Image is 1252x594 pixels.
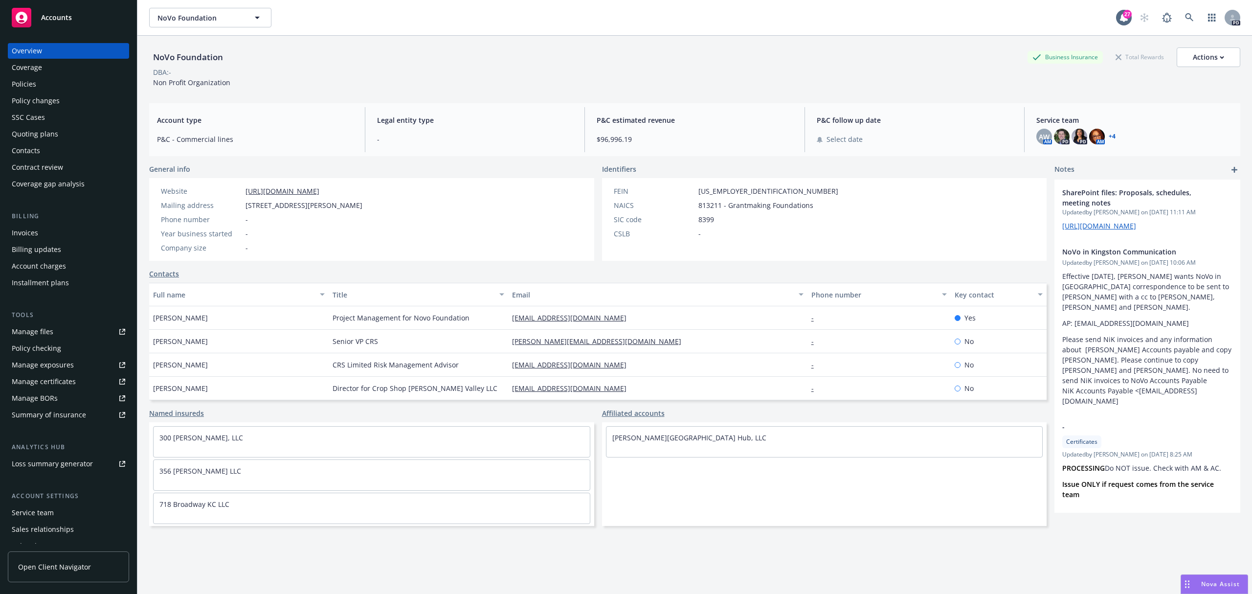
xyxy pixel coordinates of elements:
span: NoVo Foundation [157,13,242,23]
a: Named insureds [149,408,204,418]
button: Title [329,283,508,306]
button: Actions [1177,47,1240,67]
span: Updated by [PERSON_NAME] on [DATE] 10:06 AM [1062,258,1232,267]
img: photo [1054,129,1070,144]
div: Total Rewards [1111,51,1169,63]
div: Related accounts [12,538,68,554]
div: Contract review [12,160,63,175]
a: Manage exposures [8,357,129,373]
span: P&C estimated revenue [597,115,793,125]
div: Mailing address [161,200,242,210]
div: Invoices [12,225,38,241]
a: Affiliated accounts [602,408,665,418]
span: Yes [964,313,976,323]
div: FEIN [614,186,694,196]
a: Account charges [8,258,129,274]
a: Policy changes [8,93,129,109]
div: Billing updates [12,242,61,257]
span: P&C - Commercial lines [157,134,353,144]
div: Business Insurance [1028,51,1103,63]
span: Open Client Navigator [18,562,91,572]
button: Full name [149,283,329,306]
img: photo [1072,129,1087,144]
div: Title [333,290,493,300]
div: Coverage gap analysis [12,176,85,192]
span: [PERSON_NAME] [153,336,208,346]
a: Manage files [8,324,129,340]
div: Manage exposures [12,357,74,373]
span: Senior VP CRS [333,336,378,346]
a: Contacts [8,143,129,159]
span: General info [149,164,190,174]
span: Project Management for Novo Foundation [333,313,469,323]
a: Installment plans [8,275,129,291]
button: NoVo Foundation [149,8,271,27]
a: Coverage gap analysis [8,176,129,192]
a: Contacts [149,269,179,279]
span: Certificates [1066,437,1097,446]
div: Manage BORs [12,390,58,406]
p: AP: [EMAIL_ADDRESS][DOMAIN_NAME] [1062,318,1232,328]
span: No [964,383,974,393]
span: 813211 - Grantmaking Foundations [698,200,813,210]
button: Phone number [807,283,951,306]
div: DBA: - [153,67,171,77]
a: Search [1180,8,1199,27]
div: Phone number [161,214,242,225]
a: [EMAIL_ADDRESS][DOMAIN_NAME] [512,360,634,369]
div: Drag to move [1181,575,1193,594]
a: 356 [PERSON_NAME] LLC [159,466,241,476]
a: Accounts [8,4,129,31]
a: 718 Broadway KC LLC [159,500,229,509]
a: - [811,337,822,346]
span: Legal entity type [377,115,573,125]
a: Coverage [8,60,129,75]
button: Key contact [951,283,1047,306]
span: - [246,243,248,253]
a: Billing updates [8,242,129,257]
div: Policy changes [12,93,60,109]
div: Manage files [12,324,53,340]
a: Loss summary generator [8,456,129,472]
span: P&C follow up date [817,115,1013,125]
div: Policies [12,76,36,92]
a: Service team [8,505,129,521]
span: Notes [1054,164,1074,176]
div: SIC code [614,214,694,225]
div: NAICS [614,200,694,210]
div: Sales relationships [12,522,74,537]
a: [URL][DOMAIN_NAME] [246,186,319,196]
p: Please send NiK invoices and any information about [PERSON_NAME] Accounts payable and copy [PERSO... [1062,334,1232,406]
div: Analytics hub [8,442,129,452]
a: Report a Bug [1157,8,1177,27]
div: Loss summary generator [12,456,93,472]
div: Email [512,290,793,300]
a: [PERSON_NAME][EMAIL_ADDRESS][DOMAIN_NAME] [512,337,689,346]
div: SSC Cases [12,110,45,125]
span: [PERSON_NAME] [153,360,208,370]
span: Select date [827,134,863,144]
div: Phone number [811,290,937,300]
div: Manage certificates [12,374,76,389]
div: Account settings [8,491,129,501]
div: CSLB [614,228,694,239]
a: Invoices [8,225,129,241]
span: 8399 [698,214,714,225]
a: Manage certificates [8,374,129,389]
span: Non Profit Organization [153,78,230,87]
a: - [811,360,822,369]
a: Switch app [1202,8,1222,27]
span: - [698,228,701,239]
div: Contacts [12,143,40,159]
span: NoVo in Kingston Communication [1062,247,1207,257]
div: Quoting plans [12,126,58,142]
span: No [964,360,974,370]
div: Actions [1193,48,1224,67]
div: Policy checking [12,341,61,356]
div: Overview [12,43,42,59]
strong: Issue ONLY if request comes from the service team [1062,480,1216,499]
div: Billing [8,211,129,221]
p: Effective [DATE], [PERSON_NAME] wants NoVo in [GEOGRAPHIC_DATA] correspondence to be sent to [PER... [1062,271,1232,312]
a: Policy checking [8,341,129,356]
